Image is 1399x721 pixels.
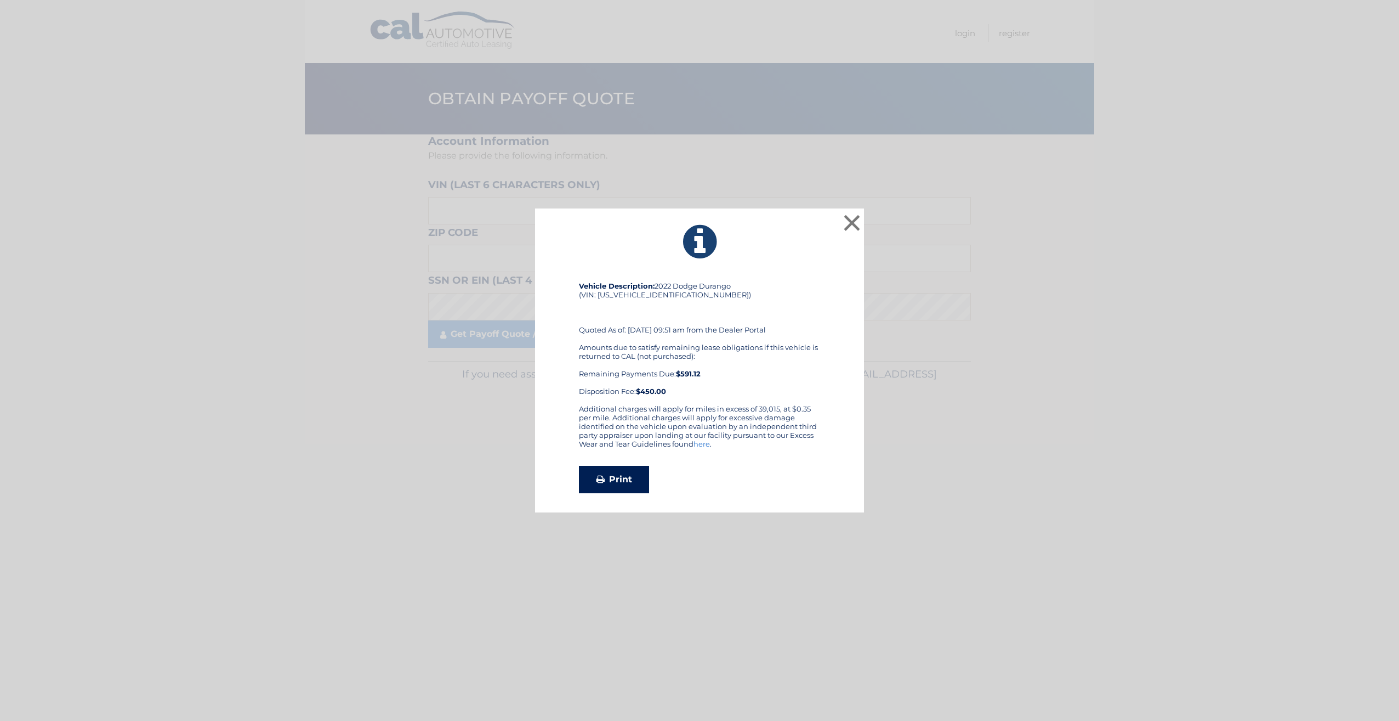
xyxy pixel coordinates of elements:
[579,466,649,493] a: Print
[676,369,701,378] b: $591.12
[579,343,820,396] div: Amounts due to satisfy remaining lease obligations if this vehicle is returned to CAL (not purcha...
[636,387,666,396] strong: $450.00
[841,212,863,234] button: ×
[579,404,820,457] div: Additional charges will apply for miles in excess of 39,015, at $0.35 per mile. Additional charge...
[579,281,655,290] strong: Vehicle Description:
[579,281,820,404] div: 2022 Dodge Durango (VIN: [US_VEHICLE_IDENTIFICATION_NUMBER]) Quoted As of: [DATE] 09:51 am from t...
[693,440,710,448] a: here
